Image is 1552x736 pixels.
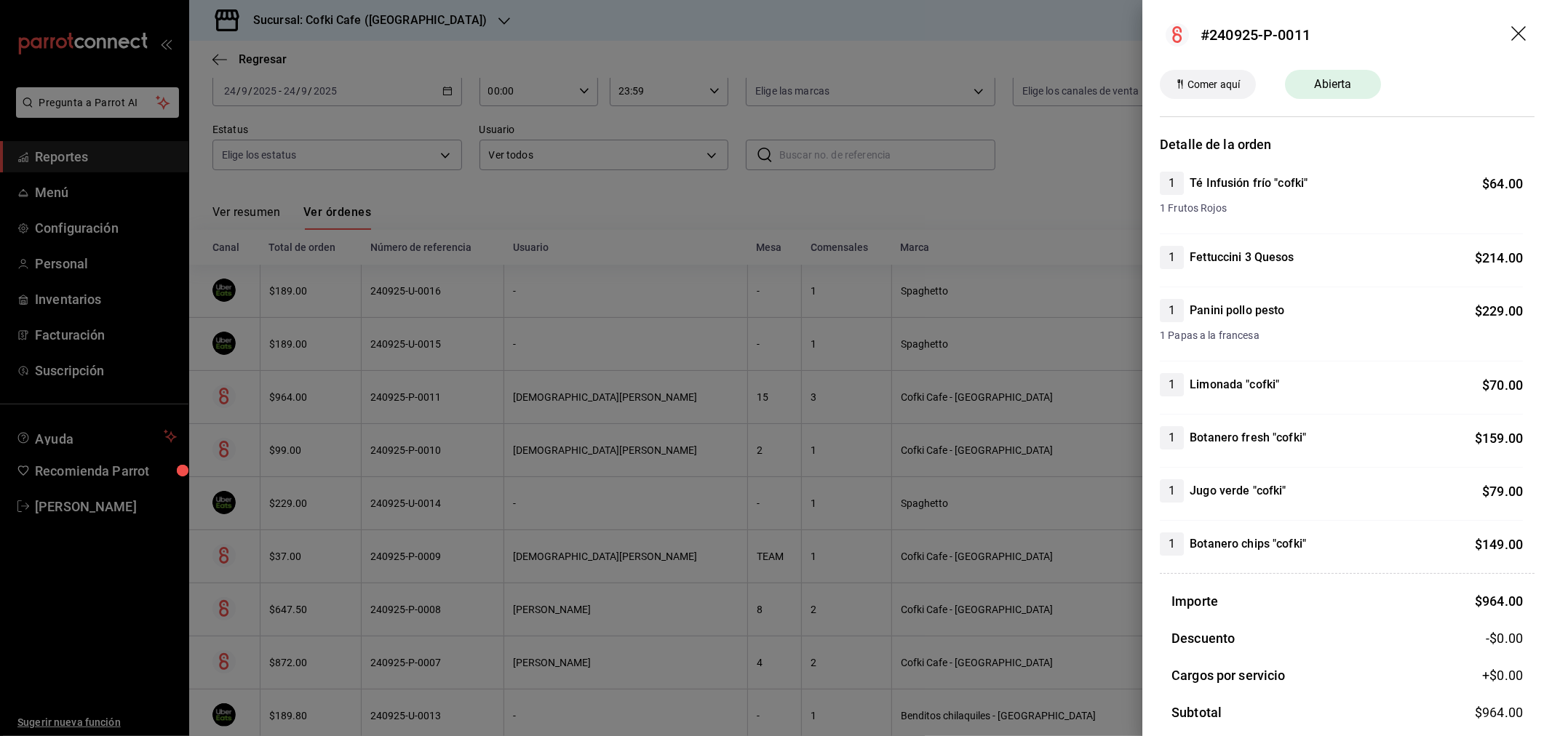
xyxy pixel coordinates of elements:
span: 1 [1160,482,1184,500]
span: $ 964.00 [1475,593,1523,609]
span: $ 229.00 [1475,303,1523,319]
span: 1 Frutos Rojos [1160,201,1523,216]
span: Comer aquí [1182,77,1246,92]
span: +$ 0.00 [1482,665,1523,685]
span: $ 70.00 [1482,377,1523,393]
button: drag [1511,26,1529,44]
span: 1 [1160,302,1184,319]
h3: Subtotal [1171,703,1222,722]
span: 1 [1160,535,1184,553]
span: $ 159.00 [1475,431,1523,446]
span: 1 [1160,249,1184,266]
h3: Detalle de la orden [1160,135,1535,154]
span: 1 [1160,376,1184,393]
h4: Té Infusión frío "cofki" [1190,175,1308,192]
h4: Limonada "cofki" [1190,376,1279,393]
h4: Jugo verde "cofki" [1190,482,1286,500]
span: Abierta [1306,76,1361,93]
span: $ 214.00 [1475,250,1523,265]
span: $ 964.00 [1475,705,1523,720]
span: $ 79.00 [1482,484,1523,499]
h4: Botanero chips "cofki" [1190,535,1306,553]
span: 1 [1160,429,1184,447]
span: $ 149.00 [1475,537,1523,552]
span: -$0.00 [1486,628,1523,648]
h4: Panini pollo pesto [1190,302,1284,319]
div: #240925-P-0011 [1201,24,1310,46]
h4: Fettuccini 3 Quesos [1190,249,1294,266]
h3: Descuento [1171,628,1235,648]
h3: Importe [1171,591,1218,611]
span: 1 [1160,175,1184,192]
span: $ 64.00 [1482,176,1523,191]
h4: Botanero fresh "cofki" [1190,429,1306,447]
span: 1 Papas a la francesa [1160,328,1523,343]
h3: Cargos por servicio [1171,665,1286,685]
